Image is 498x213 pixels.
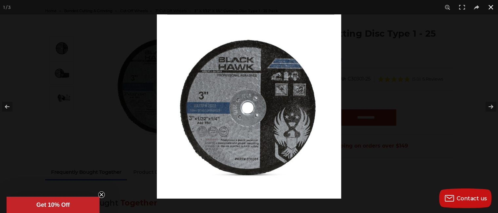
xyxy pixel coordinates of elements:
button: Contact us [439,188,491,208]
span: Contact us [457,195,487,202]
button: Next (arrow right) [475,90,498,123]
div: Get 10% OffClose teaser [7,197,100,213]
span: Get 10% Off [36,202,70,208]
img: 3_inch_x_14_cut_off_disc__64241.1570197418.jpg [157,14,341,199]
button: Close teaser [98,191,105,198]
